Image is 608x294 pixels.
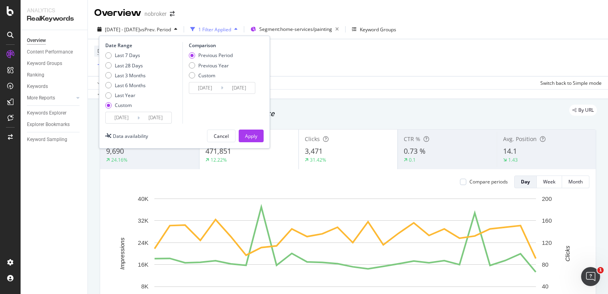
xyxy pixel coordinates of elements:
[581,267,600,286] iframe: Intercom live chat
[198,72,215,79] div: Custom
[537,176,562,188] button: Week
[349,23,399,36] button: Keyword Groups
[27,82,82,91] a: Keywords
[542,217,552,224] text: 160
[578,108,594,113] span: By URL
[198,62,229,69] div: Previous Year
[106,112,137,123] input: Start Date
[27,109,66,117] div: Keywords Explorer
[27,6,81,14] div: Analytics
[111,157,127,163] div: 24.16%
[469,178,508,185] div: Compare periods
[597,267,604,273] span: 1
[542,261,549,268] text: 80
[537,76,602,89] button: Switch back to Simple mode
[115,82,146,89] div: Last 6 Months
[564,245,571,261] text: Clicks
[105,52,146,59] div: Last 7 Days
[247,23,342,36] button: Segment:home-services/painting
[503,135,537,143] span: Avg. Position
[27,120,82,129] a: Explorer Bookmarks
[27,48,82,56] a: Content Performance
[138,239,148,246] text: 24K
[259,26,332,32] span: Segment: home-services/painting
[27,36,82,45] a: Overview
[27,59,62,68] div: Keyword Groups
[138,217,148,224] text: 32K
[540,80,602,86] div: Switch back to Simple mode
[514,176,537,188] button: Day
[97,48,112,54] span: Device
[521,178,530,185] div: Day
[189,52,233,59] div: Previous Period
[113,133,148,139] div: Data availability
[94,6,141,20] div: Overview
[27,82,48,91] div: Keywords
[27,94,55,102] div: More Reports
[138,261,148,268] text: 16K
[409,157,416,163] div: 0.1
[141,283,148,290] text: 8K
[115,62,143,69] div: Last 28 Days
[543,178,555,185] div: Week
[211,157,227,163] div: 12.22%
[105,72,146,79] div: Last 3 Months
[115,102,132,109] div: Custom
[140,112,171,123] input: End Date
[189,72,233,79] div: Custom
[189,42,258,49] div: Comparison
[115,72,146,79] div: Last 3 Months
[170,11,175,17] div: arrow-right-arrow-left
[189,82,221,94] input: Start Date
[27,36,46,45] div: Overview
[27,120,70,129] div: Explorer Bookmarks
[305,135,320,143] span: Clicks
[105,26,140,33] span: [DATE] - [DATE]
[27,71,44,79] div: Ranking
[105,62,146,69] div: Last 28 Days
[105,102,146,109] div: Custom
[94,60,126,70] button: Add Filter
[207,130,236,142] button: Cancel
[94,76,117,89] button: Apply
[187,23,241,36] button: 1 Filter Applied
[562,176,589,188] button: Month
[27,109,82,117] a: Keywords Explorer
[27,94,74,102] a: More Reports
[542,195,552,202] text: 200
[106,146,124,156] span: 9,690
[205,146,231,156] span: 471,851
[508,157,518,163] div: 1.43
[105,92,146,99] div: Last Year
[27,14,81,23] div: RealKeywords
[115,52,140,59] div: Last 7 Days
[144,10,167,18] div: nobroker
[542,239,552,246] text: 120
[569,105,597,116] div: legacy label
[198,52,233,59] div: Previous Period
[27,59,82,68] a: Keyword Groups
[198,26,231,33] div: 1 Filter Applied
[568,178,583,185] div: Month
[310,157,326,163] div: 31.42%
[27,136,82,144] a: Keyword Sampling
[503,146,517,156] span: 14.1
[140,26,171,33] span: vs Prev. Period
[214,133,229,139] div: Cancel
[105,42,180,49] div: Date Range
[115,92,135,99] div: Last Year
[27,71,82,79] a: Ranking
[27,136,67,144] div: Keyword Sampling
[223,82,255,94] input: End Date
[404,146,426,156] span: 0.73 %
[119,237,125,269] text: Impressions
[360,26,396,33] div: Keyword Groups
[138,195,148,202] text: 40K
[94,23,180,36] button: [DATE] - [DATE]vsPrev. Period
[305,146,323,156] span: 3,471
[27,48,73,56] div: Content Performance
[105,82,146,89] div: Last 6 Months
[404,135,420,143] span: CTR %
[239,130,264,142] button: Apply
[189,62,233,69] div: Previous Year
